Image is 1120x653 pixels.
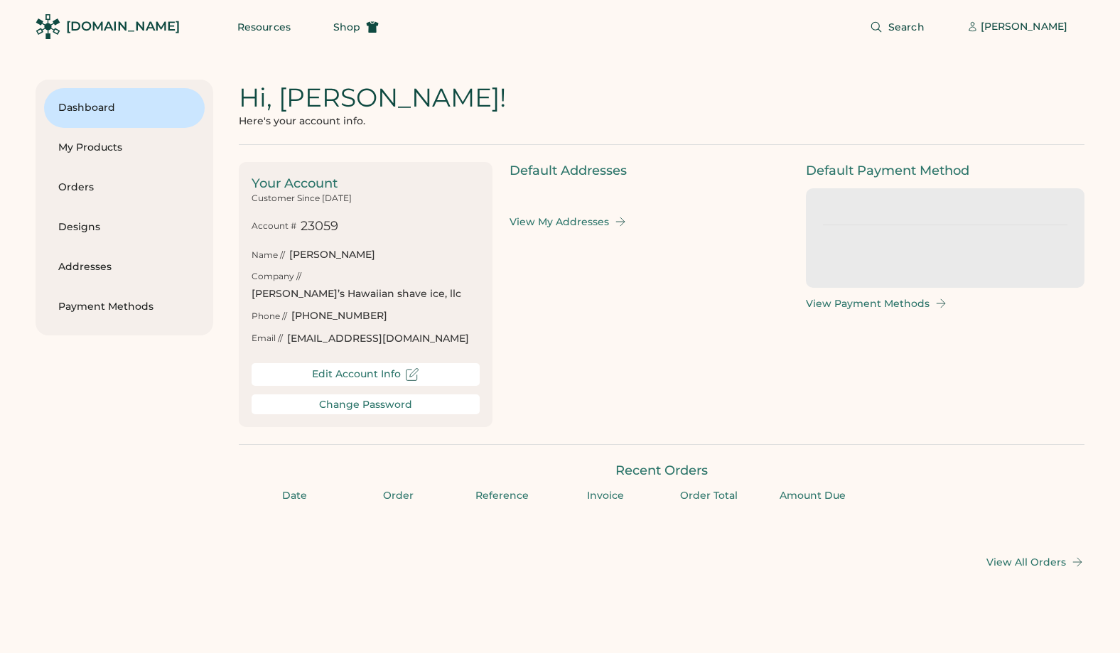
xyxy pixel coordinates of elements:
[220,13,308,41] button: Resources
[58,180,190,195] div: Orders
[239,115,365,127] div: Here's your account info.
[66,18,180,36] div: [DOMAIN_NAME]
[662,489,757,503] div: Order Total
[252,333,283,345] div: Email //
[455,489,550,503] div: Reference
[58,101,190,115] div: Dashboard
[252,287,461,301] div: [PERSON_NAME]’s Hawaiian shave ice, llc
[36,14,60,39] img: Rendered Logo - Screens
[981,20,1067,34] div: [PERSON_NAME]
[58,220,190,234] div: Designs
[247,489,343,503] div: Date
[510,162,789,180] div: Default Addresses
[252,175,480,193] div: Your Account
[239,80,506,115] div: Hi, [PERSON_NAME]!
[986,556,1066,568] div: View All Orders
[853,13,942,41] button: Search
[58,260,190,274] div: Addresses
[806,162,1085,180] div: Default Payment Method
[333,22,360,32] span: Shop
[252,193,352,205] div: Customer Since [DATE]
[301,217,338,235] div: 23059
[510,216,609,228] div: View My Addresses
[239,462,1084,480] div: Recent Orders
[765,489,861,503] div: Amount Due
[289,248,375,262] div: [PERSON_NAME]
[319,399,412,411] div: Change Password
[558,489,653,503] div: Invoice
[316,13,396,41] button: Shop
[351,489,446,503] div: Order
[291,309,387,323] div: [PHONE_NUMBER]
[287,332,469,346] div: [EMAIL_ADDRESS][DOMAIN_NAME]
[1039,242,1067,271] img: yH5BAEAAAAALAAAAAABAAEAAAIBRAA7
[58,300,190,314] div: Payment Methods
[888,22,925,32] span: Search
[252,220,296,232] div: Account #
[252,311,287,323] div: Phone //
[252,271,301,283] div: Company //
[806,298,930,310] div: View Payment Methods
[252,249,285,261] div: Name //
[312,368,401,380] div: Edit Account Info
[58,141,190,155] div: My Products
